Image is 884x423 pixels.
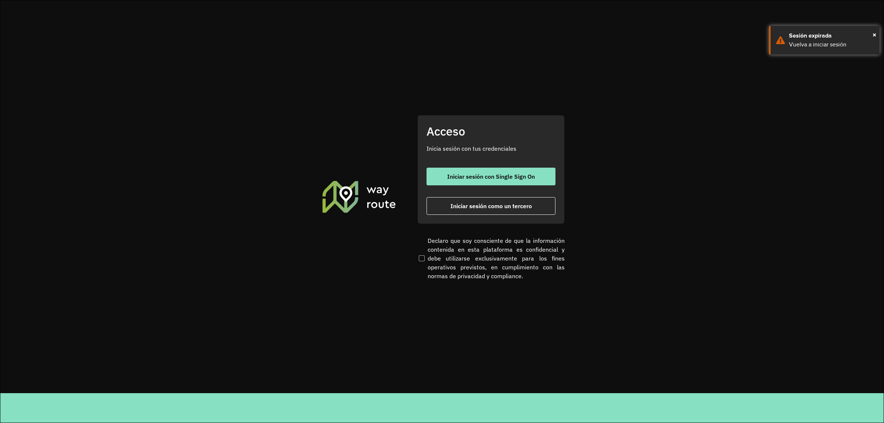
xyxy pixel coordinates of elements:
[873,29,876,40] button: Close
[447,174,535,179] span: Iniciar sesión con Single Sign On
[450,203,532,209] span: Iniciar sesión como un tercero
[417,236,565,280] label: Declaro que soy consciente de que la información contenida en esta plataforma es confidencial y d...
[873,29,876,40] span: ×
[427,144,555,153] p: Inicia sesión con tus credenciales
[427,168,555,185] button: button
[789,40,874,49] div: Vuelva a iniciar sesión
[321,180,397,214] img: Roteirizador AmbevTech
[427,124,555,138] h2: Acceso
[789,31,874,40] div: Sesión expirada
[427,197,555,215] button: button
